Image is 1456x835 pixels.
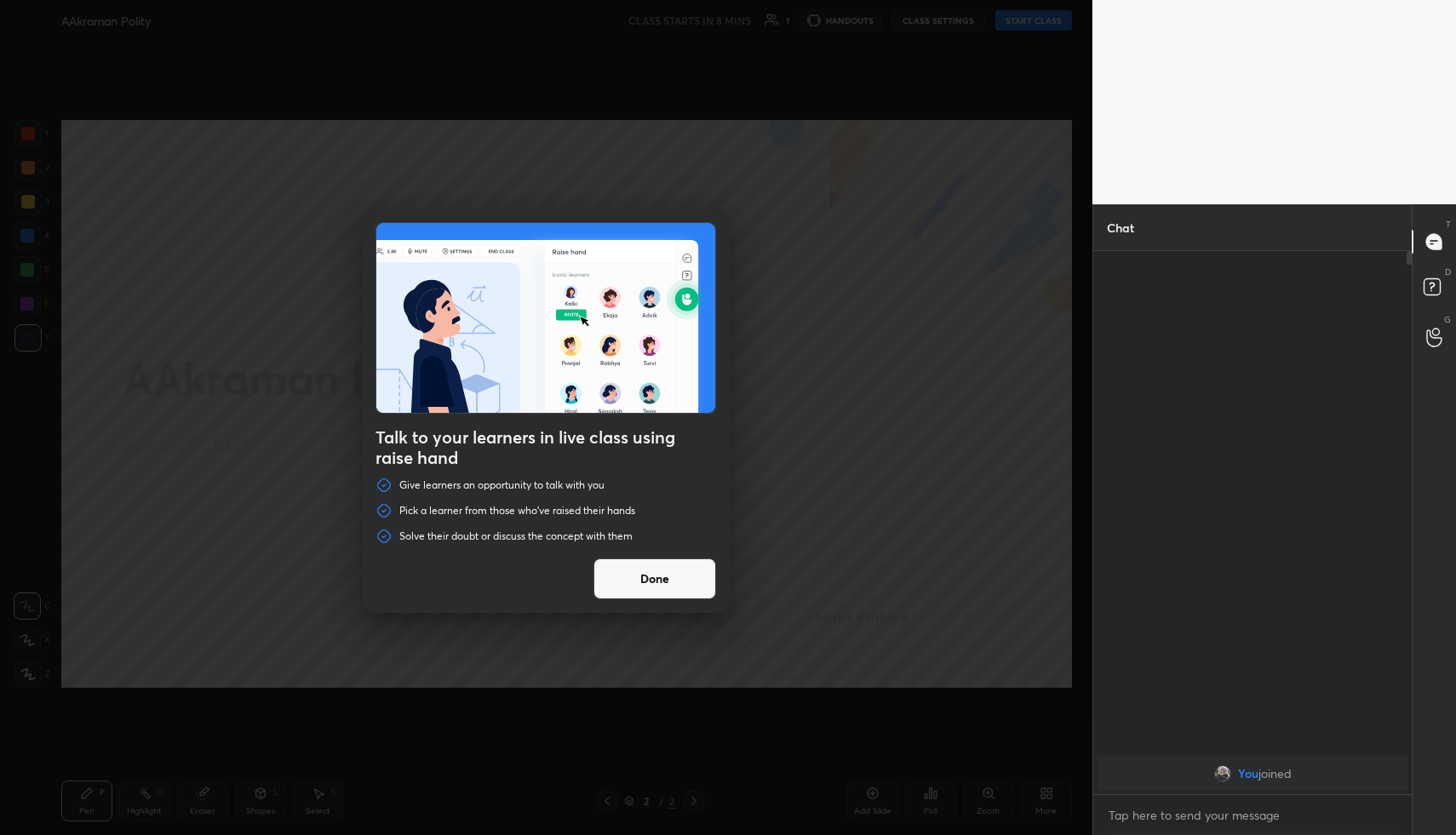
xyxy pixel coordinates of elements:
[399,478,605,492] p: Give learners an opportunity to talk with you
[1444,313,1451,326] p: G
[1446,218,1451,231] p: T
[593,558,716,599] button: Done
[1258,767,1292,781] span: joined
[375,427,716,468] h4: Talk to your learners in live class using raise hand
[1093,205,1148,250] p: Chat
[1445,266,1451,278] p: D
[1093,753,1413,794] div: grid
[1214,765,1231,782] img: 2fdd300d0a60438a9566a832db643c4c.jpg
[376,223,715,413] img: preRahAdop.42c3ea74.svg
[399,529,633,543] p: Solve their doubt or discuss the concept with them
[399,504,635,518] p: Pick a learner from those who've raised their hands
[1238,767,1258,781] span: You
